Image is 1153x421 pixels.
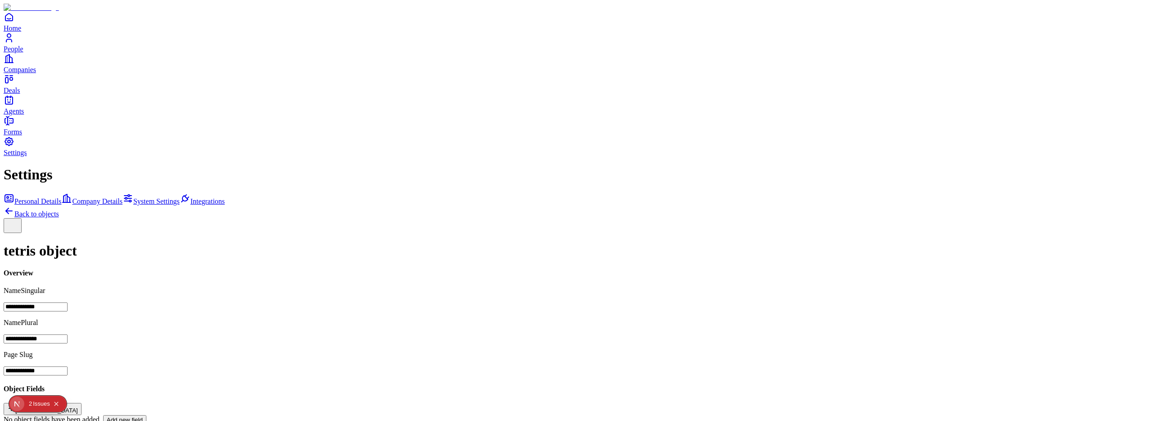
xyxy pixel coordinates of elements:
p: Name [4,287,1149,295]
a: Agents [4,95,1149,115]
p: Name [4,319,1149,327]
span: Agents [4,107,24,115]
a: Companies [4,53,1149,73]
span: Personal Details [14,197,61,205]
img: Item Brain Logo [4,4,59,12]
span: Settings [4,149,27,156]
span: Integrations [191,197,225,205]
h1: tetris object [4,243,1149,259]
span: Forms [4,128,22,136]
a: Personal Details [4,197,61,205]
a: Deals [4,74,1149,94]
span: System Settings [133,197,180,205]
a: Back to objects [4,210,59,218]
h1: Settings [4,166,1149,183]
a: Company Details [61,197,123,205]
a: System Settings [123,197,180,205]
h4: Overview [4,269,1149,277]
a: Home [4,12,1149,32]
span: Plural [21,319,38,326]
span: Companies [4,66,36,73]
span: Company Details [72,197,123,205]
span: Home [4,24,21,32]
a: People [4,32,1149,53]
a: Integrations [180,197,225,205]
span: Singular [21,287,45,294]
span: Deals [4,87,20,94]
a: Forms [4,115,1149,136]
button: [GEOGRAPHIC_DATA] [4,403,82,415]
span: People [4,45,23,53]
a: Settings [4,136,1149,156]
p: Page Slug [4,351,1149,359]
h4: Object Fields [4,385,1149,393]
